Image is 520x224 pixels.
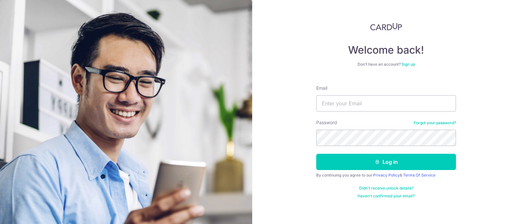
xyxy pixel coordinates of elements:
[316,154,456,170] button: Log in
[370,23,402,31] img: CardUp Logo
[316,44,456,57] h4: Welcome back!
[373,173,400,178] a: Privacy Policy
[414,120,456,125] a: Forgot your password?
[403,173,435,178] a: Terms Of Service
[316,119,337,126] label: Password
[359,186,413,191] a: Didn't receive unlock details?
[316,95,456,112] input: Enter your Email
[316,85,327,91] label: Email
[401,62,415,67] a: Sign up
[357,193,415,199] a: Haven't confirmed your email?
[316,173,456,178] div: By continuing you agree to our &
[316,62,456,67] div: Don’t have an account?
